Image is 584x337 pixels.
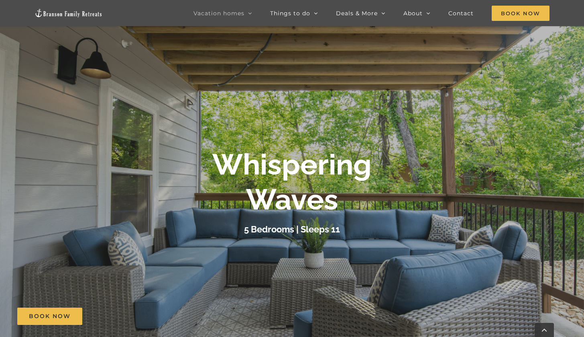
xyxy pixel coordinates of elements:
[193,10,244,16] span: Vacation homes
[448,10,474,16] span: Contact
[403,10,423,16] span: About
[492,6,549,21] span: Book Now
[29,313,71,320] span: Book Now
[35,8,103,18] img: Branson Family Retreats Logo
[212,147,372,216] b: Whispering Waves
[336,10,378,16] span: Deals & More
[270,10,310,16] span: Things to do
[17,308,82,325] a: Book Now
[244,224,340,234] h3: 5 Bedrooms | Sleeps 11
